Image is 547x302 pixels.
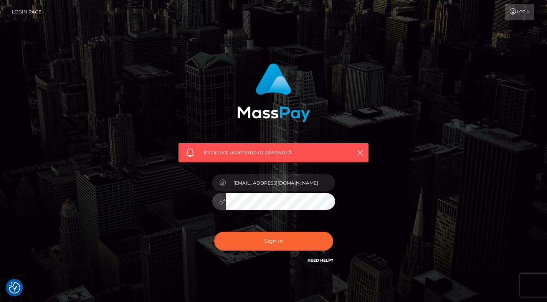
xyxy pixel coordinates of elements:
img: Revisit consent button [9,282,20,294]
a: Login [505,4,534,20]
a: Login Page [12,4,41,20]
button: Sign in [214,232,333,251]
img: MassPay Login [237,63,310,122]
button: Consent Preferences [9,282,20,294]
span: Incorrect username or password. [203,149,344,157]
a: Need Help? [307,258,333,263]
input: Username... [226,174,335,191]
